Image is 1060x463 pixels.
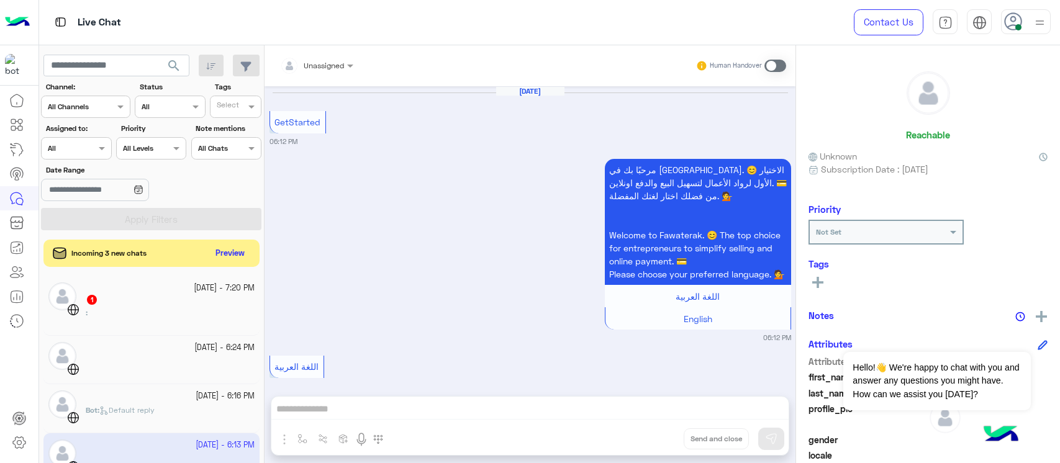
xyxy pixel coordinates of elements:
[215,81,260,92] label: Tags
[809,371,927,384] span: first_name
[930,433,1048,446] span: null
[809,204,841,215] h6: Priority
[196,123,260,134] label: Note mentions
[86,308,88,317] b: :
[933,9,958,35] a: tab
[972,16,987,30] img: tab
[270,381,297,391] small: 06:12 PM
[809,150,857,163] span: Unknown
[48,342,76,370] img: defaultAdmin.png
[906,129,950,140] h6: Reachable
[854,9,923,35] a: Contact Us
[196,390,255,402] small: [DATE] - 6:16 PM
[684,428,749,449] button: Send and close
[809,449,927,462] span: locale
[46,164,185,176] label: Date Range
[605,159,791,285] p: 12/10/2025, 6:12 PM
[67,303,79,316] img: WebChat
[809,338,853,349] h6: Attributes
[809,310,834,321] h6: Notes
[816,227,841,236] b: Not Set
[710,61,762,71] small: Human Handover
[809,387,927,400] span: last_name
[87,295,97,305] span: 1
[274,117,320,127] span: GetStarted
[48,282,76,310] img: defaultAdmin.png
[99,405,155,415] span: Default reply
[53,14,68,30] img: tab
[930,449,1048,462] span: null
[211,245,250,263] button: Preview
[41,208,261,230] button: Apply Filters
[809,402,927,431] span: profile_pic
[938,16,953,30] img: tab
[121,123,185,134] label: Priority
[67,411,79,424] img: WebChat
[71,248,147,259] span: Incoming 3 new chats
[821,163,928,176] span: Subscription Date : [DATE]
[1036,311,1047,322] img: add
[930,402,961,433] img: defaultAdmin.png
[5,9,30,35] img: Logo
[5,54,27,76] img: 171468393613305
[86,405,99,415] b: :
[48,390,76,418] img: defaultAdmin.png
[46,81,129,92] label: Channel:
[86,405,97,415] span: Bot
[809,433,927,446] span: gender
[215,99,239,114] div: Select
[270,137,297,146] small: 06:12 PM
[979,413,1023,457] img: hulul-logo.png
[194,282,255,294] small: [DATE] - 7:20 PM
[194,342,255,354] small: [DATE] - 6:24 PM
[46,123,110,134] label: Assigned to:
[496,87,564,96] h6: [DATE]
[676,291,720,302] span: اللغة العربية
[166,58,181,73] span: search
[763,333,791,343] small: 06:12 PM
[1015,312,1025,321] img: notes
[67,363,79,375] img: WebChat
[140,81,204,92] label: Status
[78,14,121,31] p: Live Chat
[843,352,1030,410] span: Hello!👋 We're happy to chat with you and answer any questions you might have. How can we assist y...
[684,313,712,324] span: English
[304,61,344,70] span: Unassigned
[274,361,319,372] span: اللغة العربية
[159,55,189,81] button: search
[809,258,1048,269] h6: Tags
[809,355,927,368] span: Attribute Name
[1032,15,1048,30] img: profile
[907,72,949,114] img: defaultAdmin.png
